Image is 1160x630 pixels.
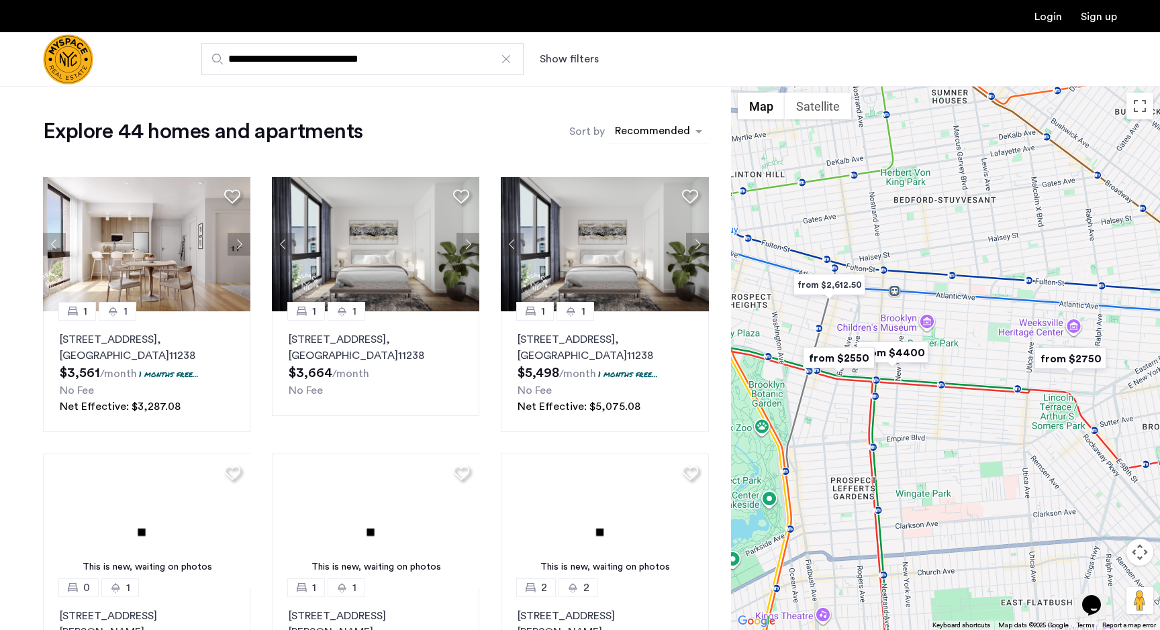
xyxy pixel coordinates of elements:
[518,331,691,364] p: [STREET_ADDRESS] 11238
[613,123,690,142] div: Recommended
[352,303,356,319] span: 1
[541,303,545,319] span: 1
[272,454,480,588] img: 3.gif
[272,233,295,256] button: Previous apartment
[43,118,362,145] h1: Explore 44 homes and apartments
[332,368,369,379] sub: /month
[507,560,702,574] div: This is new, waiting on photos
[738,93,785,119] button: Show street map
[1126,587,1153,614] button: Drag Pegman onto the map to open Street View
[540,51,599,67] button: Show or hide filters
[83,303,87,319] span: 1
[60,385,94,396] span: No Fee
[734,613,779,630] img: Google
[272,177,480,311] img: 1995_638575283973814116.png
[1029,344,1112,374] div: from $2750
[43,454,251,588] img: 3.gif
[686,233,709,256] button: Next apartment
[501,233,524,256] button: Previous apartment
[598,368,658,380] p: 1 months free...
[501,311,708,432] a: 11[STREET_ADDRESS], [GEOGRAPHIC_DATA]112381 months free...No FeeNet Effective: $5,075.08
[456,233,479,256] button: Next apartment
[518,385,552,396] span: No Fee
[289,331,463,364] p: [STREET_ADDRESS] 11238
[583,580,589,596] span: 2
[50,560,244,574] div: This is new, waiting on photos
[541,580,547,596] span: 2
[998,622,1069,629] span: Map data ©2025 Google
[559,368,596,379] sub: /month
[932,621,990,630] button: Keyboard shortcuts
[352,580,356,596] span: 1
[201,43,524,75] input: Apartment Search
[518,366,559,380] span: $5,498
[83,580,90,596] span: 0
[1077,576,1120,617] iframe: chat widget
[1126,93,1153,119] button: Toggle fullscreen view
[272,454,480,588] a: This is new, waiting on photos
[1077,621,1094,630] a: Terms (opens in new tab)
[851,337,934,368] div: from $4400
[279,560,473,574] div: This is new, waiting on photos
[501,454,709,588] a: This is new, waiting on photos
[60,401,181,412] span: Net Effective: $3,287.08
[1126,539,1153,566] button: Map camera controls
[43,311,250,432] a: 11[STREET_ADDRESS], [GEOGRAPHIC_DATA]112381 months free...No FeeNet Effective: $3,287.08
[100,368,137,379] sub: /month
[60,366,100,380] span: $3,561
[312,303,316,319] span: 1
[785,93,851,119] button: Show satellite imagery
[1081,11,1117,22] a: Registration
[43,177,251,311] img: 1995_638575283971134656.png
[788,270,871,300] div: from $2,612.50
[43,34,93,85] a: Cazamio Logo
[60,331,234,364] p: [STREET_ADDRESS] 11238
[518,401,640,412] span: Net Effective: $5,075.08
[1102,621,1156,630] a: Report a map error
[289,385,323,396] span: No Fee
[43,454,251,588] a: This is new, waiting on photos
[289,366,332,380] span: $3,664
[501,454,709,588] img: 3.gif
[312,580,316,596] span: 1
[43,34,93,85] img: logo
[228,233,250,256] button: Next apartment
[1034,11,1062,22] a: Login
[272,311,479,416] a: 11[STREET_ADDRESS], [GEOGRAPHIC_DATA]11238No Fee
[501,177,709,311] img: 1995_638575283973814116.png
[581,303,585,319] span: 1
[139,368,199,380] p: 1 months free...
[126,580,130,596] span: 1
[43,233,66,256] button: Previous apartment
[734,613,779,630] a: Open this area in Google Maps (opens a new window)
[797,343,880,373] div: from $2550
[569,123,605,140] label: Sort by
[608,119,709,144] ng-select: sort-apartment
[124,303,128,319] span: 1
